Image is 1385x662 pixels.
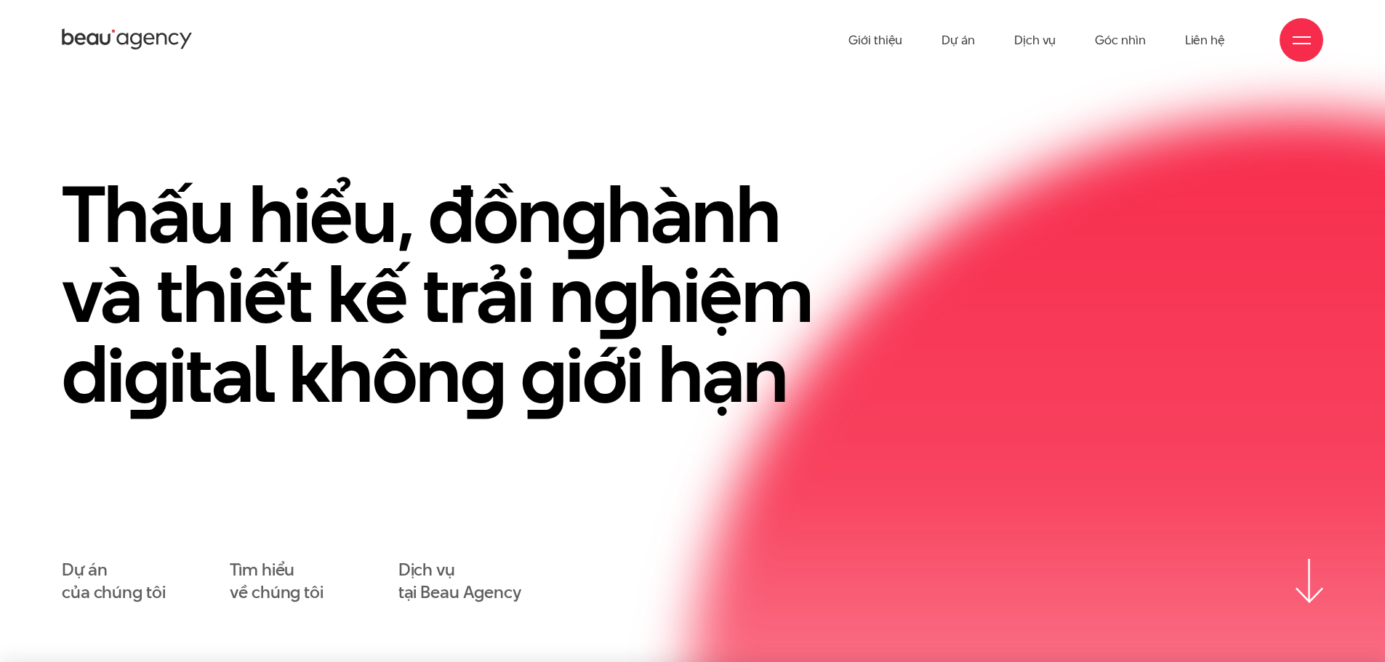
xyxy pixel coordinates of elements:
[593,240,638,349] en: g
[521,320,566,429] en: g
[62,559,165,604] a: Dự áncủa chúng tôi
[230,559,324,604] a: Tìm hiểuvề chúng tôi
[460,320,505,429] en: g
[398,559,521,604] a: Dịch vụtại Beau Agency
[124,320,169,429] en: g
[561,160,606,269] en: g
[62,174,862,414] h1: Thấu hiểu, đồn hành và thiết kế trải n hiệm di ital khôn iới hạn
